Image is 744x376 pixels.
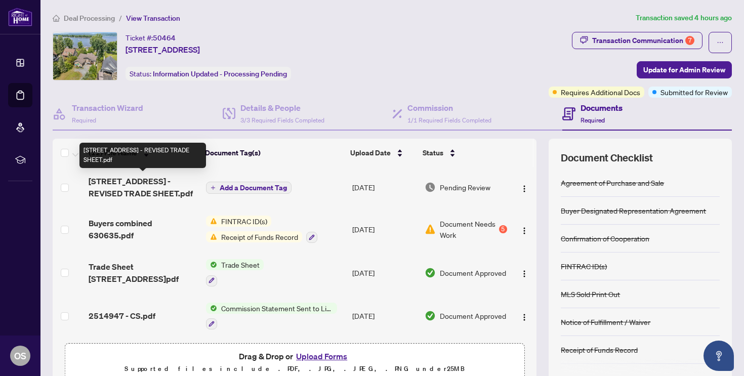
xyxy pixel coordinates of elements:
[126,44,200,56] span: [STREET_ADDRESS]
[293,350,350,363] button: Upload Forms
[520,313,528,321] img: Logo
[520,185,528,193] img: Logo
[126,32,176,44] div: Ticket #:
[516,308,532,324] button: Logo
[717,39,724,46] span: ellipsis
[516,265,532,281] button: Logo
[346,139,418,167] th: Upload Date
[592,32,694,49] div: Transaction Communication
[572,32,702,49] button: Transaction Communication7
[240,116,324,124] span: 3/3 Required Fields Completed
[71,363,518,375] p: Supported files include .PDF, .JPG, .JPEG, .PNG under 25 MB
[407,116,491,124] span: 1/1 Required Fields Completed
[636,12,732,24] article: Transaction saved 4 hours ago
[561,205,706,216] div: Buyer Designated Representation Agreement
[53,32,117,80] img: IMG-X12315687_1.jpg
[206,303,337,330] button: Status IconCommission Statement Sent to Listing Brokerage
[520,270,528,278] img: Logo
[206,216,217,227] img: Status Icon
[660,87,728,98] span: Submitted for Review
[201,139,347,167] th: Document Tag(s)
[440,310,506,321] span: Document Approved
[561,288,620,300] div: MLS Sold Print Out
[425,182,436,193] img: Document Status
[53,15,60,22] span: home
[85,139,201,167] th: (12) File Name
[440,267,506,278] span: Document Approved
[440,182,490,193] span: Pending Review
[79,143,206,168] div: [STREET_ADDRESS] - REVISED TRADE SHEET.pdf
[220,184,287,191] span: Add a Document Tag
[217,231,302,242] span: Receipt of Funds Record
[425,267,436,278] img: Document Status
[206,182,292,194] button: Add a Document Tag
[516,221,532,237] button: Logo
[153,33,176,43] span: 50464
[704,341,734,371] button: Open asap
[348,207,421,251] td: [DATE]
[561,233,649,244] div: Confirmation of Cooperation
[561,344,638,355] div: Receipt of Funds Record
[126,14,180,23] span: View Transaction
[206,216,317,243] button: Status IconFINTRAC ID(s)Status IconReceipt of Funds Record
[561,87,640,98] span: Requires Additional Docs
[561,316,650,327] div: Notice of Fulfillment / Waiver
[425,310,436,321] img: Document Status
[561,261,607,272] div: FINTRAC ID(s)
[561,177,664,188] div: Agreement of Purchase and Sale
[350,147,391,158] span: Upload Date
[217,303,337,314] span: Commission Statement Sent to Listing Brokerage
[423,147,443,158] span: Status
[217,216,271,227] span: FINTRAC ID(s)
[72,116,96,124] span: Required
[440,218,497,240] span: Document Needs Work
[206,181,292,194] button: Add a Document Tag
[89,261,197,285] span: Trade Sheet [STREET_ADDRESS]pdf
[516,179,532,195] button: Logo
[89,175,197,199] span: [STREET_ADDRESS] - REVISED TRADE SHEET.pdf
[126,67,291,80] div: Status:
[637,61,732,78] button: Update for Admin Review
[72,102,143,114] h4: Transaction Wizard
[206,259,217,270] img: Status Icon
[643,62,725,78] span: Update for Admin Review
[89,310,155,322] span: 2514947 - CS.pdf
[581,116,605,124] span: Required
[8,8,32,26] img: logo
[64,14,115,23] span: Deal Processing
[561,151,653,165] span: Document Checklist
[581,102,623,114] h4: Documents
[348,167,421,207] td: [DATE]
[685,36,694,45] div: 7
[239,350,350,363] span: Drag & Drop or
[211,185,216,190] span: plus
[425,224,436,235] img: Document Status
[499,225,507,233] div: 5
[348,251,421,295] td: [DATE]
[89,217,197,241] span: Buyers combined 630635.pdf
[520,227,528,235] img: Logo
[419,139,509,167] th: Status
[217,259,264,270] span: Trade Sheet
[348,295,421,338] td: [DATE]
[206,303,217,314] img: Status Icon
[206,259,264,286] button: Status IconTrade Sheet
[119,12,122,24] li: /
[153,69,287,78] span: Information Updated - Processing Pending
[407,102,491,114] h4: Commission
[240,102,324,114] h4: Details & People
[14,349,26,363] span: OS
[206,231,217,242] img: Status Icon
